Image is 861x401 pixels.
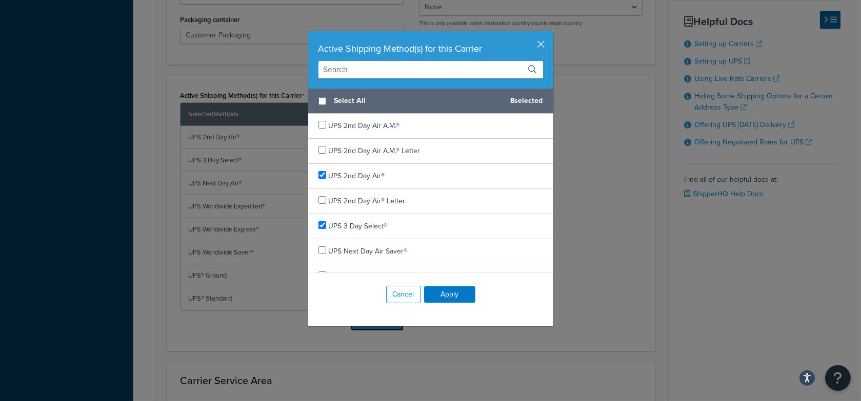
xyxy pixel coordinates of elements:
span: UPS 3 Day Select® [329,221,388,231]
span: Select All [334,94,503,108]
span: UPS Next Day Air Saver® Letter [329,271,428,282]
button: Apply [424,286,475,303]
span: UPS 2nd Day Air® Letter [329,196,406,206]
span: UPS 2nd Day Air A.M.® [329,120,400,131]
div: 8 selected [308,89,553,114]
span: UPS Next Day Air Saver® [329,246,408,257]
input: Search [318,61,543,78]
button: Cancel [386,286,421,303]
div: Active Shipping Method(s) for this Carrier [318,41,543,56]
span: UPS 2nd Day Air® [329,171,385,181]
span: UPS 2nd Day Air A.M.® Letter [329,145,421,156]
